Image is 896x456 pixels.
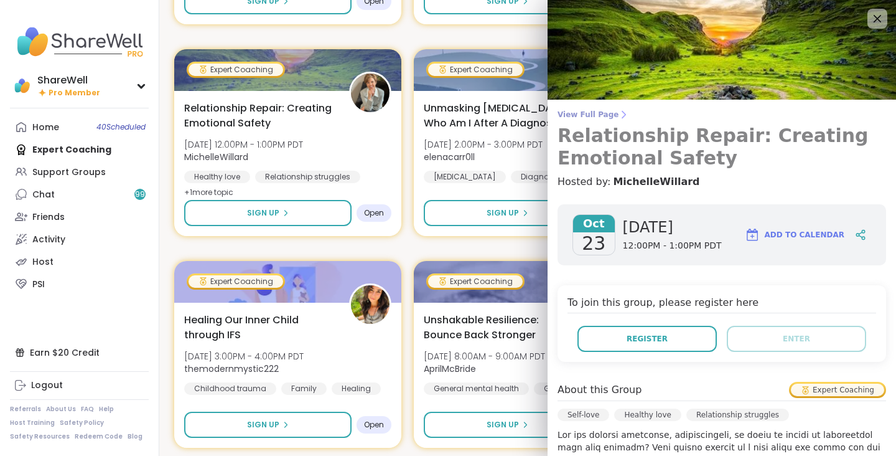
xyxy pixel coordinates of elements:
[428,275,523,288] div: Expert Coaching
[12,76,32,96] img: ShareWell
[10,419,55,427] a: Host Training
[765,229,844,240] span: Add to Calendar
[791,384,884,396] div: Expert Coaching
[364,420,384,430] span: Open
[10,432,70,441] a: Safety Resources
[558,110,886,120] span: View Full Page
[60,419,104,427] a: Safety Policy
[10,250,149,273] a: Host
[184,171,250,183] div: Healthy love
[10,206,149,228] a: Friends
[32,211,65,224] div: Friends
[686,409,789,421] div: Relationship struggles
[424,138,543,151] span: [DATE] 2:00PM - 3:00PM PDT
[247,419,279,430] span: Sign Up
[558,382,642,397] h4: About this Group
[424,200,591,226] button: Sign Up
[184,412,352,438] button: Sign Up
[49,88,100,98] span: Pro Member
[614,409,681,421] div: Healthy love
[424,313,575,343] span: Unshakable Resilience: Bounce Back Stronger
[424,382,529,395] div: General mental health
[577,326,717,352] button: Register
[623,217,722,237] span: [DATE]
[424,171,506,183] div: [MEDICAL_DATA]
[487,207,519,219] span: Sign Up
[10,161,149,183] a: Support Groups
[184,363,279,375] b: themodernmystic222
[32,278,45,291] div: PSI
[424,350,545,363] span: [DATE] 8:00AM - 9:00AM PDT
[573,215,615,232] span: Oct
[739,220,850,250] button: Add to Calendar
[46,405,76,414] a: About Us
[128,432,142,441] a: Blog
[184,350,304,363] span: [DATE] 3:00PM - 4:00PM PDT
[10,405,41,414] a: Referrals
[99,405,114,414] a: Help
[184,200,352,226] button: Sign Up
[10,374,149,397] a: Logout
[96,122,146,132] span: 40 Scheduled
[32,166,106,179] div: Support Groups
[558,409,609,421] div: Self-love
[332,382,381,395] div: Healing
[32,189,55,201] div: Chat
[281,382,327,395] div: Family
[627,333,668,344] span: Register
[364,208,384,218] span: Open
[567,295,876,313] h4: To join this group, please register here
[184,138,303,151] span: [DATE] 12:00PM - 1:00PM PDT
[31,379,63,392] div: Logout
[424,151,475,163] b: elenacarr0ll
[558,125,886,169] h3: Relationship Repair: Creating Emotional Safety
[745,227,760,242] img: ShareWell Logomark
[10,273,149,295] a: PSI
[184,313,335,343] span: Healing Our Inner Child through IFS
[487,419,519,430] span: Sign Up
[75,432,123,441] a: Redeem Code
[189,64,283,76] div: Expert Coaching
[558,110,886,169] a: View Full PageRelationship Repair: Creating Emotional Safety
[255,171,360,183] div: Relationship struggles
[511,171,572,183] div: Diagnoses
[351,74,390,112] img: MichelleWillard
[184,101,335,131] span: Relationship Repair: Creating Emotional Safety
[582,232,605,255] span: 23
[424,363,476,375] b: AprilMcBride
[428,64,523,76] div: Expert Coaching
[189,275,283,288] div: Expert Coaching
[10,183,149,206] a: Chat99
[558,174,886,189] h4: Hosted by:
[32,234,65,246] div: Activity
[247,207,279,219] span: Sign Up
[32,121,59,134] div: Home
[184,382,276,395] div: Childhood trauma
[727,326,866,352] button: Enter
[81,405,94,414] a: FAQ
[10,20,149,64] img: ShareWell Nav Logo
[135,189,145,200] span: 99
[424,412,591,438] button: Sign Up
[351,285,390,324] img: themodernmystic222
[10,116,149,138] a: Home40Scheduled
[37,74,100,87] div: ShareWell
[783,333,810,344] span: Enter
[10,228,149,250] a: Activity
[10,341,149,364] div: Earn $20 Credit
[623,240,722,252] span: 12:00PM - 1:00PM PDT
[184,151,248,163] b: MichelleWillard
[534,382,581,395] div: Growth
[32,256,54,268] div: Host
[424,101,575,131] span: Unmasking [MEDICAL_DATA]: Who Am I After A Diagnosis?
[613,174,699,189] a: MichelleWillard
